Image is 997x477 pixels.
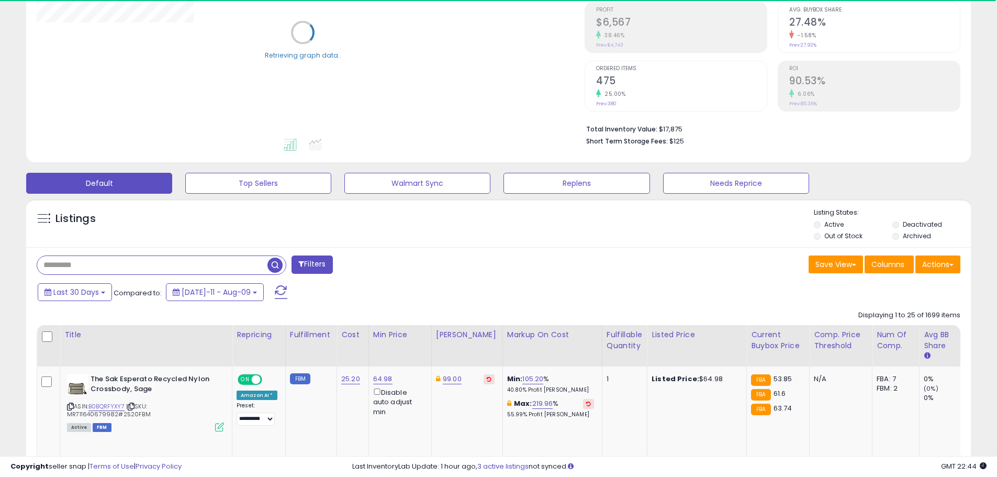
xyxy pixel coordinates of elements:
div: Last InventoryLab Update: 1 hour ago, not synced. [352,462,987,472]
div: seller snap | | [10,462,182,472]
button: Last 30 Days [38,283,112,301]
span: 53.85 [774,374,792,384]
p: 55.99% Profit [PERSON_NAME] [507,411,594,418]
button: Actions [915,256,960,273]
div: Displaying 1 to 25 of 1699 items [858,310,960,320]
small: 25.00% [601,90,625,98]
div: Preset: [237,402,277,426]
b: Max: [514,398,532,408]
button: Needs Reprice [663,173,809,194]
span: 63.74 [774,403,792,413]
span: ROI [789,66,960,72]
span: OFF [261,375,277,384]
div: Current Buybox Price [751,329,805,351]
div: % [507,399,594,418]
small: 6.06% [794,90,815,98]
label: Archived [903,231,931,240]
b: Listed Price: [652,374,699,384]
b: Total Inventory Value: [586,125,657,134]
button: Columns [865,256,914,273]
button: Top Sellers [185,173,331,194]
h2: $6,567 [596,16,767,30]
div: Title [64,329,228,340]
b: The Sak Esperato Recycled Nylon Crossbody, Sage [91,374,218,396]
span: Ordered Items [596,66,767,72]
div: Avg BB Share [924,329,962,351]
span: 61.6 [774,389,786,398]
a: 99.00 [443,374,462,384]
small: Prev: $4,743 [596,42,623,48]
strong: Copyright [10,461,49,471]
button: Filters [292,256,332,274]
a: 3 active listings [477,461,529,471]
small: (0%) [924,384,938,393]
span: $125 [669,136,684,146]
small: -1.58% [794,31,816,39]
small: FBM [290,373,310,384]
div: % [507,374,594,394]
label: Out of Stock [824,231,862,240]
div: 1 [607,374,639,384]
span: [DATE]-11 - Aug-09 [182,287,251,297]
h2: 27.48% [789,16,960,30]
small: FBA [751,389,770,401]
button: Walmart Sync [344,173,490,194]
span: All listings currently available for purchase on Amazon [67,423,91,432]
small: Prev: 85.36% [789,101,817,107]
button: [DATE]-11 - Aug-09 [166,283,264,301]
b: Short Term Storage Fees: [586,137,668,146]
span: Avg. Buybox Share [789,7,960,13]
a: Privacy Policy [136,461,182,471]
p: Listing States: [814,208,971,218]
span: Profit [596,7,767,13]
small: 38.46% [601,31,624,39]
div: Retrieving graph data.. [265,50,341,60]
img: 41OW1dZjZUL._SL40_.jpg [67,374,88,395]
div: Cost [341,329,364,340]
span: Columns [871,259,904,270]
span: | SKU: MR711640679982#2520FBM [67,402,151,418]
small: FBA [751,374,770,386]
div: ASIN: [67,374,224,430]
a: 25.20 [341,374,360,384]
small: Prev: 380 [596,101,617,107]
h5: Listings [55,212,96,226]
a: 219.96 [532,398,553,409]
a: Terms of Use [89,461,134,471]
small: FBA [751,404,770,415]
div: Repricing [237,329,281,340]
button: Save View [809,256,863,273]
button: Replens [503,173,649,194]
span: FBM [93,423,111,432]
div: FBM: 2 [877,384,911,393]
a: 64.98 [373,374,393,384]
small: Avg BB Share. [924,351,930,361]
div: Num of Comp. [877,329,915,351]
div: $64.98 [652,374,738,384]
div: Min Price [373,329,427,340]
h2: 475 [596,75,767,89]
b: Min: [507,374,523,384]
div: 0% [924,393,966,403]
div: Disable auto adjust min [373,386,423,417]
span: Last 30 Days [53,287,99,297]
label: Deactivated [903,220,942,229]
button: Default [26,173,172,194]
li: $17,875 [586,122,953,135]
h2: 90.53% [789,75,960,89]
div: Fulfillment [290,329,332,340]
div: FBA: 7 [877,374,911,384]
label: Active [824,220,844,229]
th: The percentage added to the cost of goods (COGS) that forms the calculator for Min & Max prices. [502,325,602,367]
p: 40.80% Profit [PERSON_NAME] [507,386,594,394]
div: N/A [814,374,864,384]
small: Prev: 27.92% [789,42,816,48]
div: Amazon AI * [237,391,277,400]
span: 2025-09-9 22:44 GMT [941,461,987,471]
div: Listed Price [652,329,742,340]
div: Fulfillable Quantity [607,329,643,351]
a: 105.20 [522,374,543,384]
div: [PERSON_NAME] [436,329,498,340]
span: Compared to: [114,288,162,298]
a: B0BQRFYXY7 [88,402,125,411]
